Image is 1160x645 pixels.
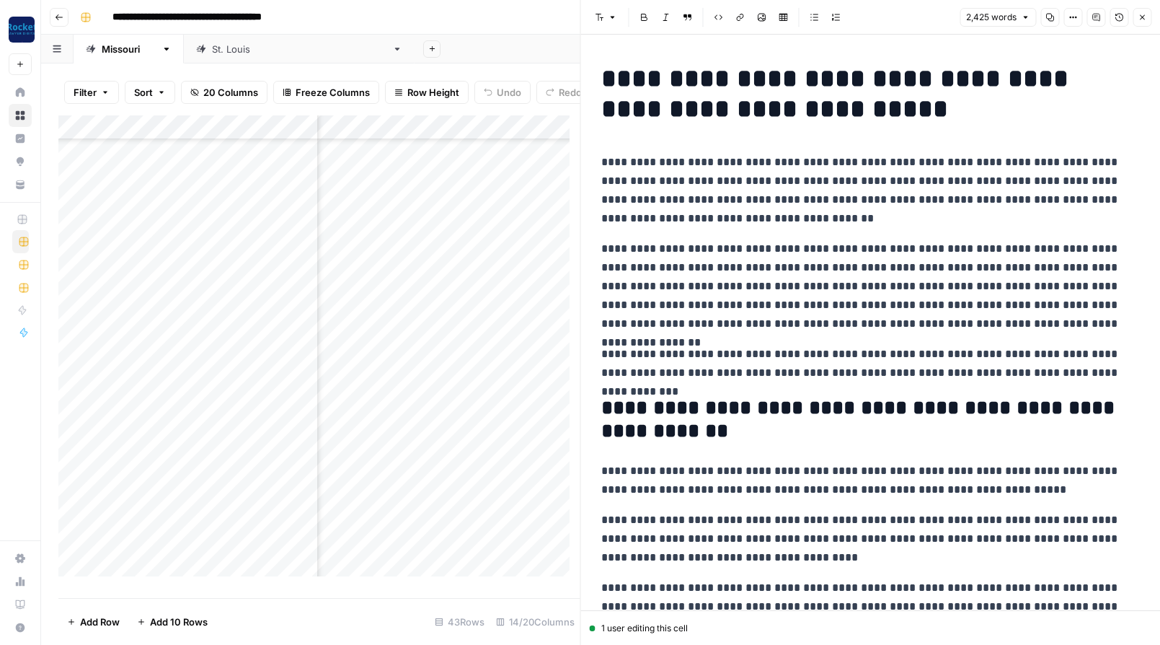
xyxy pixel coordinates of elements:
[960,8,1036,27] button: 2,425 words
[9,17,35,43] img: Rocket Pilots Logo
[212,42,386,56] div: [GEOGRAPHIC_DATA][PERSON_NAME]
[80,615,120,629] span: Add Row
[9,616,32,639] button: Help + Support
[296,85,370,100] span: Freeze Columns
[134,85,153,100] span: Sort
[64,81,119,104] button: Filter
[429,610,490,633] div: 43 Rows
[9,593,32,616] a: Learning Hub
[474,81,531,104] button: Undo
[9,150,32,173] a: Opportunities
[128,610,216,633] button: Add 10 Rows
[9,127,32,150] a: Insights
[184,35,415,63] a: [GEOGRAPHIC_DATA][PERSON_NAME]
[9,570,32,593] a: Usage
[490,610,580,633] div: 14/20 Columns
[590,622,1152,635] div: 1 user editing this cell
[9,173,32,196] a: Your Data
[9,104,32,127] a: Browse
[273,81,379,104] button: Freeze Columns
[203,85,258,100] span: 20 Columns
[407,85,459,100] span: Row Height
[9,81,32,104] a: Home
[58,610,128,633] button: Add Row
[102,42,156,56] div: [US_STATE]
[966,11,1017,24] span: 2,425 words
[150,615,208,629] span: Add 10 Rows
[125,81,175,104] button: Sort
[9,12,32,48] button: Workspace: Rocket Pilots
[74,85,97,100] span: Filter
[559,85,582,100] span: Redo
[497,85,521,100] span: Undo
[74,35,184,63] a: [US_STATE]
[536,81,591,104] button: Redo
[9,547,32,570] a: Settings
[181,81,267,104] button: 20 Columns
[385,81,469,104] button: Row Height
